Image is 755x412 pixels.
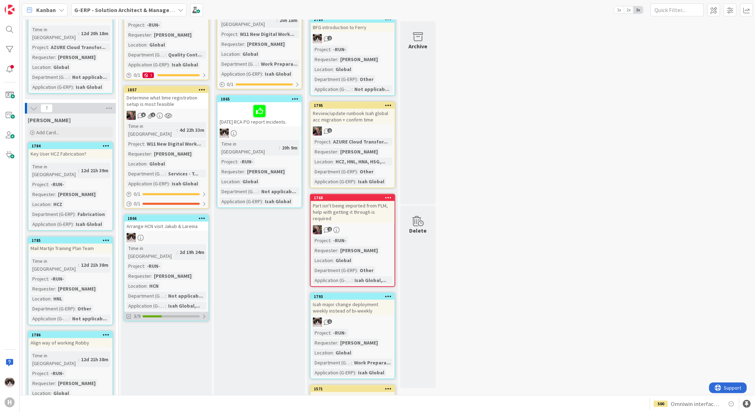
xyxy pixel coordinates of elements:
[352,85,353,93] span: :
[245,168,287,175] div: [PERSON_NAME]
[178,126,206,134] div: 4d 22h 33m
[79,356,110,363] div: 12d 21h 38m
[311,386,395,392] div: 1571
[220,40,244,48] div: Requester
[127,180,169,188] div: Application (G-ERP)
[241,50,260,58] div: Global
[79,261,110,269] div: 12d 21h 38m
[313,369,355,376] div: Application (G-ERP)
[166,292,205,300] div: Not applicab...
[311,201,395,223] div: Part isn't being imported from PLM, help with getting it through is required
[127,31,151,39] div: Requester
[313,138,330,146] div: Project
[218,80,301,89] div: 0/1
[238,30,296,38] div: W11 New Digital Work...
[127,21,144,29] div: Project
[244,40,245,48] span: :
[314,195,395,200] div: 1768
[55,285,56,293] span: :
[124,87,208,109] div: 1857Determine what time registration setup is most feasible
[310,293,395,379] a: 1793Isah major change deployment weekly instead of bi-weeklyKvProject:-RUN-Requester:[PERSON_NAME...
[70,73,109,81] div: Not applicab...
[220,197,262,205] div: Application (G-ERP)
[338,55,380,63] div: [PERSON_NAME]
[145,262,162,270] div: -RUN-
[245,40,287,48] div: [PERSON_NAME]
[75,210,76,218] span: :
[31,352,78,367] div: Time in [GEOGRAPHIC_DATA]
[258,60,259,68] span: :
[358,168,375,175] div: Other
[330,45,331,53] span: :
[262,70,263,78] span: :
[78,261,79,269] span: :
[313,329,330,337] div: Project
[313,359,351,367] div: Department (G-ERP)
[310,194,395,287] a: 1768Part isn't being imported from PLM, help with getting it through is requiredBFProject:-RUN-Re...
[358,75,375,83] div: Other
[220,178,240,185] div: Location
[124,71,208,80] div: 0/11
[124,93,208,109] div: Determine what time registration setup is most feasible
[48,180,49,188] span: :
[124,190,208,199] div: 0/1
[28,142,113,231] a: 1784Key User HCZ Fabrication?Time in [GEOGRAPHIC_DATA]:12d 21h 39mProject:-RUN-Requester:[PERSON_...
[178,248,206,256] div: 2d 19h 24m
[124,222,208,231] div: Arrange HCN visit Jakub & Lareina
[55,190,56,198] span: :
[48,369,49,377] span: :
[313,318,322,327] img: Kv
[151,31,152,39] span: :
[78,167,79,174] span: :
[311,23,395,32] div: BFG introduction to Ferry
[240,50,241,58] span: :
[330,138,331,146] span: :
[311,126,395,136] div: BF
[55,379,56,387] span: :
[76,305,93,313] div: Other
[311,34,395,43] div: Kv
[313,349,333,357] div: Location
[238,158,255,166] div: -RUN-
[32,238,112,243] div: 1785
[259,60,299,68] div: Work Prepara...
[311,16,395,32] div: 1789BFG introduction to Ferry
[313,276,352,284] div: Application (G-ERP)
[128,87,208,92] div: 1857
[74,220,104,228] div: Isah Global
[331,45,348,53] div: -RUN-
[314,294,395,299] div: 1793
[311,293,395,300] div: 1793
[313,266,357,274] div: Department (G-ERP)
[330,237,331,244] span: :
[334,256,353,264] div: Global
[244,168,245,175] span: :
[31,63,50,71] div: Location
[32,332,112,337] div: 1786
[218,96,301,126] div: 1865[DATE] RCA PO report incidents.
[28,332,112,347] div: 1786Align way of working Robby
[28,338,112,347] div: Align way of working Robby
[5,5,15,15] img: Visit kanbanzone.com
[165,51,166,59] span: :
[311,293,395,315] div: 1793Isah major change deployment weekly instead of bi-weekly
[313,256,333,264] div: Location
[28,143,112,158] div: 1784Key User HCZ Fabrication?
[55,53,56,61] span: :
[330,329,331,337] span: :
[313,45,330,53] div: Project
[15,1,32,10] span: Support
[32,143,112,148] div: 1784
[70,315,109,322] div: Not applicab...
[277,16,278,24] span: :
[311,102,395,124] div: 1795Review/update runbook Isah global acc migration + confirm time
[31,275,48,283] div: Project
[357,75,358,83] span: :
[313,34,322,43] img: Kv
[31,190,55,198] div: Requester
[31,305,75,313] div: Department (G-ERP)
[127,272,151,280] div: Requester
[144,140,145,148] span: :
[127,170,165,178] div: Department (G-ERP)
[353,276,388,284] div: Isah Global,...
